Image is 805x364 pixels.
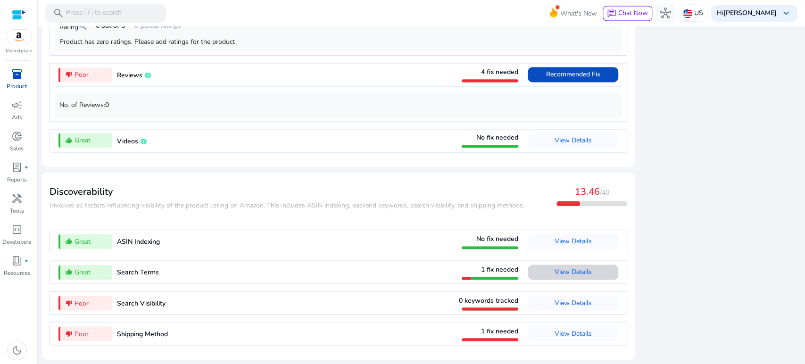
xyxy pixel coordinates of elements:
[4,269,30,277] p: Resources
[555,237,592,246] span: View Details
[66,8,122,18] p: Press to search
[528,133,618,148] button: View Details
[75,329,89,339] span: Poor
[780,8,792,19] span: keyboard_arrow_down
[65,71,73,78] mat-icon: thumb_down_alt
[459,296,518,305] span: 0 keywords tracked
[117,71,142,80] span: Reviews
[75,237,91,247] span: Great
[560,5,597,22] span: What's New
[117,298,166,307] span: Search Visibility
[11,224,23,235] span: code_blocks
[656,4,675,23] button: hub
[618,8,648,17] span: Chat Now
[65,137,73,144] mat-icon: thumb_up_alt
[117,268,159,277] span: Search Terms
[7,82,27,91] p: Product
[481,67,518,76] span: 4 fix needed
[481,265,518,274] span: 1 fix needed
[11,162,23,173] span: lab_profile
[528,67,618,82] button: Recommended Fix
[75,267,91,277] span: Great
[481,326,518,335] span: 1 fix needed
[607,9,616,18] span: chat
[555,267,592,276] span: View Details
[6,48,32,55] p: Marketplace
[528,234,618,249] button: View Details
[476,234,518,243] span: No fix needed
[660,8,671,19] span: hub
[50,201,524,210] span: ​​Involves all factors influencing visibility of the product listing on Amazon. This includes ASI...
[555,136,592,145] span: View Details
[65,238,73,245] mat-icon: thumb_up_alt
[75,298,89,308] span: Poor
[65,268,73,276] mat-icon: thumb_up_alt
[603,6,652,21] button: chatChat Now
[528,265,618,280] button: View Details
[476,133,518,142] span: No fix needed
[84,8,93,18] span: /
[555,298,592,307] span: View Details
[75,135,91,145] span: Great
[546,70,600,79] span: Recommended Fix
[11,68,23,80] span: inventory_2
[59,37,617,47] div: Product has zero ratings. Please add ratings for the product
[600,188,609,197] span: /40
[11,131,23,142] span: donut_small
[11,345,23,356] span: dark_mode
[59,100,617,110] p: No. of Reviews:
[117,137,138,146] span: Videos
[117,237,160,246] span: ASIN Indexing
[2,238,31,246] p: Developers
[65,330,73,337] mat-icon: thumb_down_alt
[53,8,64,19] span: search
[10,207,24,215] p: Tools
[7,175,27,184] p: Reports
[555,329,592,338] span: View Details
[75,70,89,80] span: Poor
[723,8,777,17] b: [PERSON_NAME]
[575,185,600,198] span: 13.46
[25,259,28,263] span: fiber_manual_record
[65,299,73,306] mat-icon: thumb_down_alt
[11,99,23,111] span: campaign
[528,326,618,341] button: View Details
[11,193,23,204] span: handyman
[11,255,23,266] span: book_4
[683,8,692,18] img: us.svg
[10,144,24,153] p: Sales
[717,10,777,17] p: Hi
[6,30,32,44] img: amazon.svg
[12,113,22,122] p: Ads
[25,165,28,169] span: fiber_manual_record
[528,295,618,310] button: View Details
[105,100,109,109] b: 0
[50,186,524,198] h3: Discoverability
[694,5,703,21] p: US
[117,329,168,338] span: Shipping Method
